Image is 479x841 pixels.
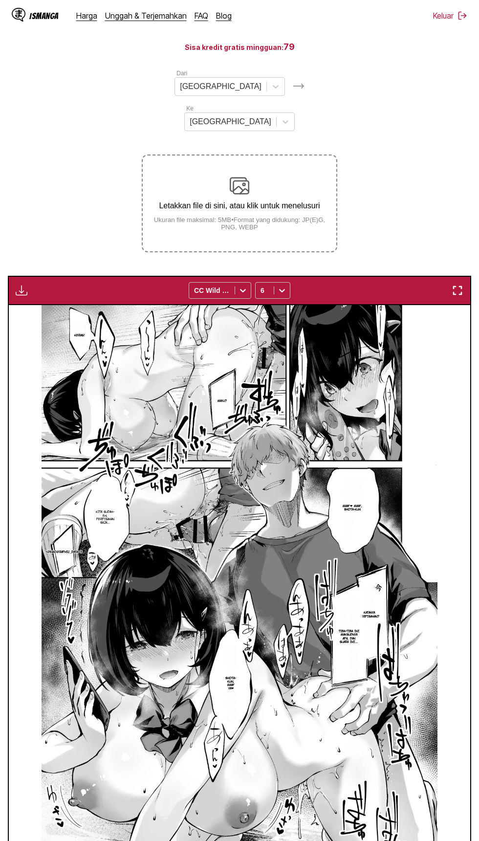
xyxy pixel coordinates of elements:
[216,11,232,21] a: Blog
[143,201,336,210] p: Letakkan file di sini, atau klik untuk menelusuri
[457,11,467,21] img: Sign out
[433,11,467,21] button: Keluar
[44,548,84,555] p: [DEMOGRAPHIC_DATA]?
[12,8,25,22] img: IsManga Logo
[293,80,305,92] img: Languages icon
[23,41,456,53] h3: Sisa kredit gratis mingguan:
[216,397,229,404] p: Mayu?
[93,508,117,526] p: Kita sudah- eh, perpisahan saja...
[186,105,194,112] label: Ke
[336,627,362,645] p: Tiba-tiba ini maksudnya apa, dan suara ini...
[12,8,76,23] a: IsManga LogoIsManga
[29,11,59,21] div: IsManga
[76,11,97,21] a: Harga
[283,42,295,52] span: 79
[176,70,187,77] label: Dari
[16,285,27,296] img: Download translated images
[72,332,87,339] p: Keras!
[452,285,463,296] img: Enter fullscreen
[223,674,238,692] p: Shota-kun, maaf ya❤
[195,11,208,21] a: FAQ
[143,216,336,231] small: Ukuran file maksimal: 5MB • Format yang didukung: JP(E)G, PNG, WEBP
[338,502,368,513] p: Maaf❤ Maaf, Shota-kun
[357,609,381,620] p: Katanya perpisahan?
[105,11,187,21] a: Unggah & Terjemahkan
